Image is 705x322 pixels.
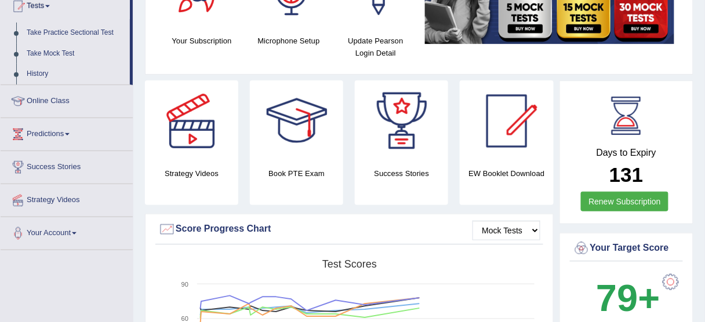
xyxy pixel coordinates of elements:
a: Success Stories [1,151,133,180]
a: Take Practice Sectional Test [21,23,130,43]
a: Renew Subscription [581,192,668,211]
b: 131 [609,163,643,186]
text: 60 [181,315,188,322]
h4: Book PTE Exam [250,167,343,180]
a: Predictions [1,118,133,147]
a: Take Mock Test [21,43,130,64]
div: Score Progress Chart [158,221,540,238]
b: 79+ [596,277,660,319]
h4: Strategy Videos [145,167,238,180]
h4: Microphone Setup [251,35,326,47]
a: Online Class [1,85,133,114]
text: 90 [181,281,188,288]
div: Your Target Score [573,240,681,257]
h4: Success Stories [355,167,448,180]
a: Strategy Videos [1,184,133,213]
tspan: Test scores [322,258,377,270]
h4: EW Booklet Download [460,167,553,180]
h4: Days to Expiry [573,148,681,158]
h4: Update Pearson Login Detail [338,35,413,59]
a: History [21,64,130,85]
a: Your Account [1,217,133,246]
h4: Your Subscription [164,35,239,47]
